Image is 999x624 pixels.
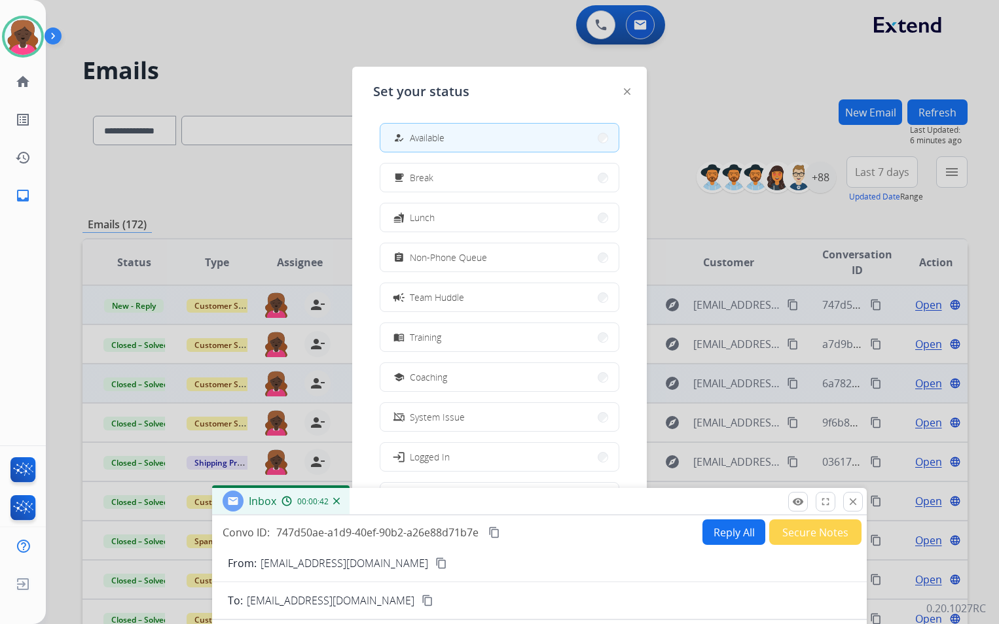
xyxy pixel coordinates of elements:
[393,252,405,263] mat-icon: assignment
[410,211,435,224] span: Lunch
[15,112,31,128] mat-icon: list_alt
[380,164,619,192] button: Break
[380,203,619,232] button: Lunch
[410,410,465,424] span: System Issue
[847,496,859,508] mat-icon: close
[435,557,447,569] mat-icon: content_copy
[223,525,270,540] p: Convo ID:
[624,88,630,95] img: close-button
[422,595,433,606] mat-icon: content_copy
[297,496,329,507] span: 00:00:42
[15,188,31,203] mat-icon: inbox
[228,555,257,571] p: From:
[392,450,405,463] mat-icon: login
[410,370,447,384] span: Coaching
[410,290,464,304] span: Team Huddle
[380,403,619,431] button: System Issue
[228,593,243,608] p: To:
[792,496,804,508] mat-icon: remove_red_eye
[820,496,831,508] mat-icon: fullscreen
[410,450,450,464] span: Logged In
[488,527,500,538] mat-icon: content_copy
[702,519,765,545] button: Reply All
[410,131,445,145] span: Available
[926,600,986,616] p: 0.20.1027RC
[373,82,469,101] span: Set your status
[393,411,405,423] mat-icon: phonelink_off
[249,494,276,508] span: Inbox
[410,171,433,184] span: Break
[15,150,31,165] mat-icon: history
[380,323,619,351] button: Training
[380,124,619,152] button: Available
[276,525,479,540] span: 747d50ae-a1d9-40ef-90b2-a26e88d71b7e
[393,372,405,383] mat-icon: school
[393,172,405,183] mat-icon: free_breakfast
[393,332,405,343] mat-icon: menu_book
[380,283,619,311] button: Team Huddle
[247,593,414,608] span: [EMAIL_ADDRESS][DOMAIN_NAME]
[392,290,405,303] mat-icon: campaign
[393,132,405,143] mat-icon: how_to_reg
[380,443,619,471] button: Logged In
[769,519,862,545] button: Secure Notes
[410,330,441,344] span: Training
[15,74,31,90] mat-icon: home
[380,483,619,511] button: Offline
[393,212,405,223] mat-icon: fastfood
[5,18,41,55] img: avatar
[380,363,619,391] button: Coaching
[410,251,487,264] span: Non-Phone Queue
[261,555,428,571] p: [EMAIL_ADDRESS][DOMAIN_NAME]
[380,243,619,271] button: Non-Phone Queue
